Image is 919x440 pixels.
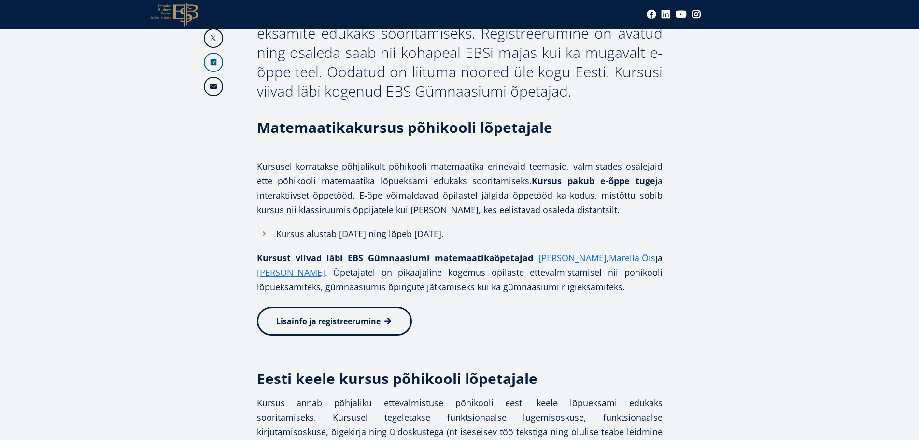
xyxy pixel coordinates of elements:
[257,265,325,280] a: [PERSON_NAME]
[204,77,223,96] a: Email
[276,316,381,326] span: Lisainfo ja registreerumine
[257,251,663,294] p: , ja . Õpetajatel on pikaajaline kogemus õpilaste ettevalmistamisel nii põhikooli lõpueksamiteks,...
[257,369,537,388] strong: Eesti keele kursus põhikooli lõpetajale
[692,10,701,19] a: Instagram
[257,307,412,336] a: Lisainfo ja registreerumine
[205,29,222,47] img: X
[257,252,534,264] strong: Kursust viivad läbi EBS Gümnaasiumi matemaatikaõpetajad
[257,159,663,217] p: Kursusel korratakse põhjalikult põhikooli matemaatika erinevaid teemasid, valmistades osalejaid e...
[609,251,655,265] a: Marella Õis
[204,53,223,72] a: Linkedin
[276,227,663,241] h1: Kursus alustab [DATE] ning lõpeb [DATE].
[257,4,663,101] div: Kursused pakuvad põhjalikku ettevalmistust põhikooli eksamite edukaks sooritamiseks. Registreerum...
[661,10,671,19] a: Linkedin
[647,10,656,19] a: Facebook
[257,117,552,137] strong: Matemaatikakursus põhikooli lõpetajale
[676,10,687,19] a: Youtube
[532,175,655,186] strong: Kursus pakub e-õppe tuge
[538,251,607,265] a: [PERSON_NAME]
